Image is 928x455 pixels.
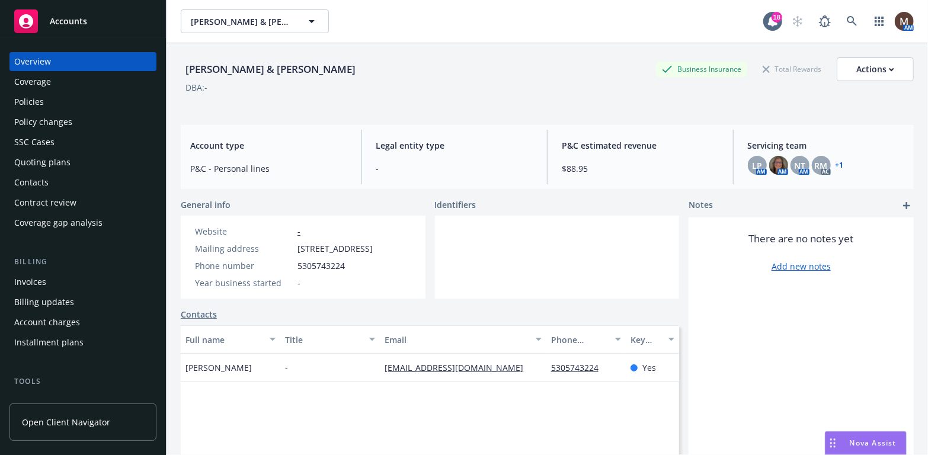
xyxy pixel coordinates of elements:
[297,226,300,237] a: -
[656,62,747,76] div: Business Insurance
[14,133,55,152] div: SSC Cases
[195,242,293,255] div: Mailing address
[9,193,156,212] a: Contract review
[825,431,907,455] button: Nova Assist
[562,162,719,175] span: $88.95
[181,62,360,77] div: [PERSON_NAME] & [PERSON_NAME]
[9,273,156,291] a: Invoices
[285,334,362,346] div: Title
[815,159,828,172] span: RM
[9,153,156,172] a: Quoting plans
[14,333,84,352] div: Installment plans
[297,259,345,272] span: 5305743224
[786,9,809,33] a: Start snowing
[195,259,293,272] div: Phone number
[9,213,156,232] a: Coverage gap analysis
[190,162,347,175] span: P&C - Personal lines
[752,159,762,172] span: LP
[9,293,156,312] a: Billing updates
[385,362,533,373] a: [EMAIL_ADDRESS][DOMAIN_NAME]
[840,9,864,33] a: Search
[757,62,827,76] div: Total Rewards
[562,139,719,152] span: P&C estimated revenue
[895,12,914,31] img: photo
[435,198,476,211] span: Identifiers
[626,325,679,354] button: Key contact
[185,334,263,346] div: Full name
[9,133,156,152] a: SSC Cases
[14,153,71,172] div: Quoting plans
[551,362,608,373] a: 5305743224
[9,392,156,411] a: Manage files
[9,376,156,387] div: Tools
[14,92,44,111] div: Policies
[850,438,897,448] span: Nova Assist
[9,173,156,192] a: Contacts
[297,277,300,289] span: -
[14,193,76,212] div: Contract review
[551,334,609,346] div: Phone number
[14,273,46,291] div: Invoices
[900,198,914,213] a: add
[546,325,626,354] button: Phone number
[9,52,156,71] a: Overview
[185,361,252,374] span: [PERSON_NAME]
[837,57,914,81] button: Actions
[185,81,207,94] div: DBA: -
[181,198,231,211] span: General info
[868,9,891,33] a: Switch app
[14,113,72,132] div: Policy changes
[280,325,380,354] button: Title
[9,92,156,111] a: Policies
[376,139,533,152] span: Legal entity type
[14,213,103,232] div: Coverage gap analysis
[195,277,293,289] div: Year business started
[9,5,156,38] a: Accounts
[14,72,51,91] div: Coverage
[376,162,533,175] span: -
[794,159,805,172] span: NT
[14,313,80,332] div: Account charges
[14,52,51,71] div: Overview
[772,12,782,23] div: 18
[190,139,347,152] span: Account type
[181,325,280,354] button: Full name
[748,139,905,152] span: Servicing team
[14,173,49,192] div: Contacts
[380,325,546,354] button: Email
[813,9,837,33] a: Report a Bug
[9,333,156,352] a: Installment plans
[642,361,656,374] span: Yes
[285,361,288,374] span: -
[749,232,854,246] span: There are no notes yet
[195,225,293,238] div: Website
[191,15,293,28] span: [PERSON_NAME] & [PERSON_NAME]
[856,58,894,81] div: Actions
[50,17,87,26] span: Accounts
[297,242,373,255] span: [STREET_ADDRESS]
[689,198,713,213] span: Notes
[14,293,74,312] div: Billing updates
[22,416,110,428] span: Open Client Navigator
[769,156,788,175] img: photo
[9,256,156,268] div: Billing
[181,308,217,321] a: Contacts
[9,313,156,332] a: Account charges
[9,113,156,132] a: Policy changes
[631,334,661,346] div: Key contact
[825,432,840,454] div: Drag to move
[836,162,844,169] a: +1
[14,392,65,411] div: Manage files
[772,260,831,273] a: Add new notes
[9,72,156,91] a: Coverage
[385,334,528,346] div: Email
[181,9,329,33] button: [PERSON_NAME] & [PERSON_NAME]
